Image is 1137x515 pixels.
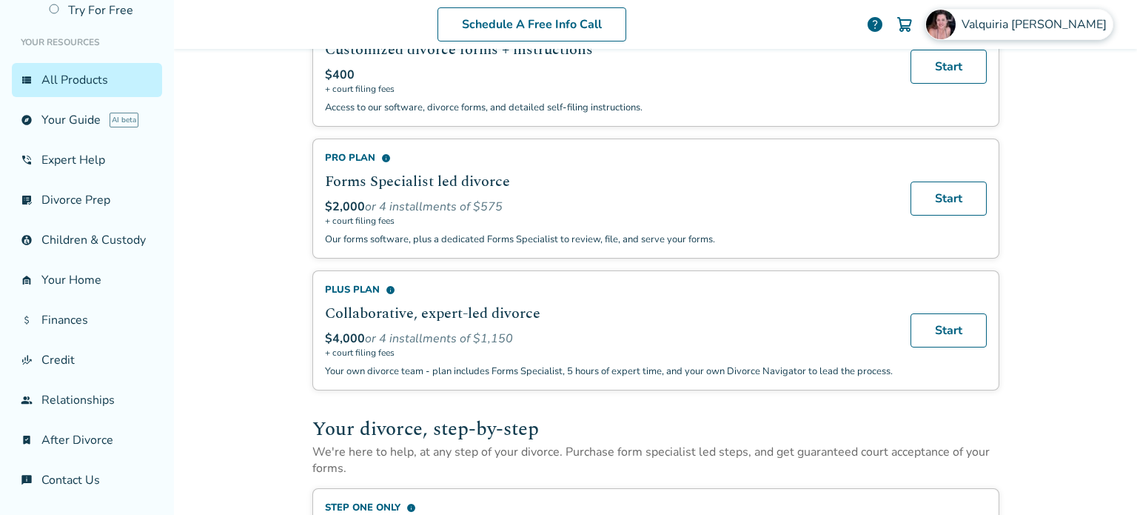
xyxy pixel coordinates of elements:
[312,444,999,476] p: We're here to help, at any step of your divorce. Purchase form specialist led steps, and get guar...
[325,233,893,246] p: Our forms software, plus a dedicated Forms Specialist to review, file, and serve your forms.
[21,474,33,486] span: chat_info
[325,199,365,215] span: $2,000
[12,263,162,297] a: garage_homeYour Home
[386,285,395,295] span: info
[325,330,365,347] span: $4,000
[325,330,893,347] div: or 4 installments of $1,150
[325,347,893,359] span: + court filing fees
[325,67,355,83] span: $400
[325,199,893,215] div: or 4 installments of $575
[12,103,162,137] a: exploreYour GuideAI beta
[437,7,626,41] a: Schedule A Free Info Call
[910,313,987,348] a: Start
[325,83,893,95] span: + court filing fees
[21,234,33,246] span: account_child
[12,343,162,377] a: finance_modeCredit
[896,16,913,33] img: Cart
[21,74,33,86] span: view_list
[12,463,162,497] a: chat_infoContact Us
[325,101,893,114] p: Access to our software, divorce forms, and detailed self-filing instructions.
[1063,444,1137,515] iframe: Chat Widget
[12,423,162,457] a: bookmark_checkAfter Divorce
[926,10,956,39] img: Val Meredith
[325,302,893,325] h2: Collaborative, expert-led divorce
[12,143,162,177] a: phone_in_talkExpert Help
[12,303,162,337] a: attach_moneyFinances
[21,434,33,446] span: bookmark_check
[406,503,416,513] span: info
[12,223,162,257] a: account_childChildren & Custody
[12,183,162,217] a: list_alt_checkDivorce Prep
[12,27,162,57] li: Your Resources
[962,16,1113,33] span: Valquiria [PERSON_NAME]
[325,283,893,296] div: Plus Plan
[910,50,987,84] a: Start
[381,153,391,163] span: info
[21,274,33,286] span: garage_home
[21,194,33,206] span: list_alt_check
[12,63,162,97] a: view_listAll Products
[910,182,987,216] a: Start
[866,16,884,33] a: help
[21,354,33,366] span: finance_mode
[325,215,893,227] span: + court filing fees
[21,314,33,326] span: attach_money
[325,170,893,193] h2: Forms Specialist led divorce
[325,151,893,165] div: Pro Plan
[110,113,138,127] span: AI beta
[12,383,162,417] a: groupRelationships
[325,501,893,514] div: Step One Only
[312,414,999,444] h2: Your divorce, step-by-step
[21,154,33,166] span: phone_in_talk
[21,394,33,406] span: group
[21,114,33,126] span: explore
[325,365,893,378] p: Your own divorce team - plan includes Forms Specialist, 5 hours of expert time, and your own Divo...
